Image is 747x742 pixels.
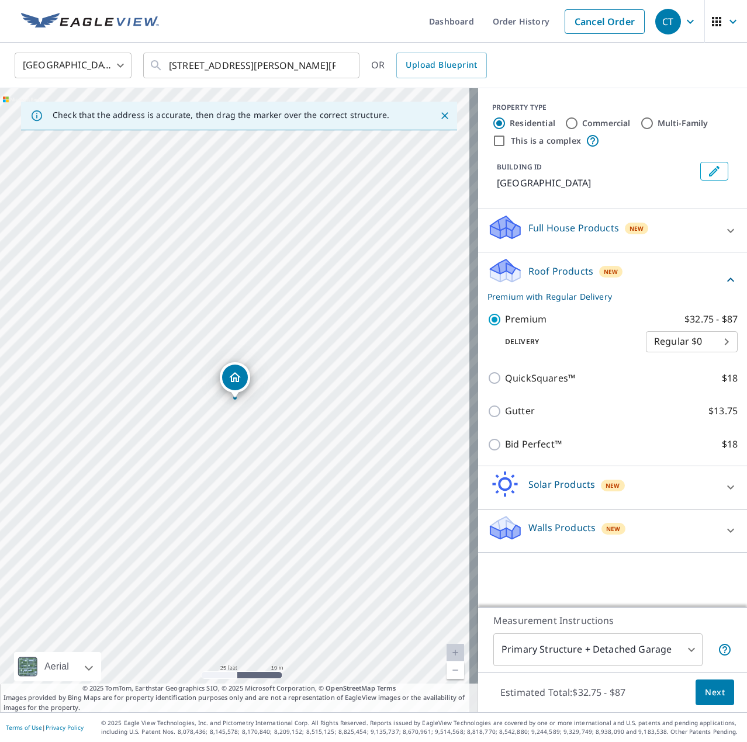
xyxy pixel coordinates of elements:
[493,613,732,627] p: Measurement Instructions
[700,162,728,181] button: Edit building 1
[447,644,464,661] a: Current Level 20, Zoom In Disabled
[492,102,733,113] div: PROPERTY TYPE
[505,371,575,386] p: QuickSquares™
[630,224,644,233] span: New
[82,684,396,694] span: © 2025 TomTom, Earthstar Geographics SIO, © 2025 Microsoft Corporation, ©
[582,117,631,129] label: Commercial
[528,477,595,491] p: Solar Products
[169,49,336,82] input: Search by address or latitude-longitude
[487,257,738,303] div: Roof ProductsNewPremium with Regular Delivery
[14,652,101,681] div: Aerial
[505,404,535,418] p: Gutter
[505,437,562,452] p: Bid Perfect™
[497,162,542,172] p: BUILDING ID
[708,404,738,418] p: $13.75
[505,312,547,327] p: Premium
[604,267,618,276] span: New
[722,437,738,452] p: $18
[606,524,621,533] span: New
[528,521,596,535] p: Walls Products
[220,362,250,398] div: Dropped pin, building 1, Residential property, 32210, US Jacksonville, FL 32210
[696,679,734,706] button: Next
[655,9,681,34] div: CT
[718,643,732,657] span: Your report will include the primary structure and a detached garage if one exists.
[46,723,84,731] a: Privacy Policy
[396,53,486,78] a: Upload Blueprint
[487,290,724,303] p: Premium with Regular Delivery
[53,110,389,120] p: Check that the address is accurate, then drag the marker over the correct structure.
[606,481,620,490] span: New
[21,13,159,30] img: EV Logo
[528,264,593,278] p: Roof Products
[658,117,708,129] label: Multi-Family
[497,176,696,190] p: [GEOGRAPHIC_DATA]
[377,684,396,692] a: Terms
[6,723,42,731] a: Terms of Use
[437,108,452,123] button: Close
[101,719,741,736] p: © 2025 Eagle View Technologies, Inc. and Pictometry International Corp. All Rights Reserved. Repo...
[41,652,72,681] div: Aerial
[371,53,487,78] div: OR
[684,312,738,327] p: $32.75 - $87
[511,135,581,147] label: This is a complex
[6,724,84,731] p: |
[565,9,645,34] a: Cancel Order
[491,679,635,705] p: Estimated Total: $32.75 - $87
[493,633,703,666] div: Primary Structure + Detached Garage
[705,685,725,700] span: Next
[15,49,132,82] div: [GEOGRAPHIC_DATA]
[487,337,646,347] p: Delivery
[722,371,738,386] p: $18
[487,514,738,547] div: Walls ProductsNew
[447,661,464,679] a: Current Level 20, Zoom Out
[326,684,375,692] a: OpenStreetMap
[406,58,477,72] span: Upload Blueprint
[487,471,738,504] div: Solar ProductsNew
[646,325,738,358] div: Regular $0
[528,221,619,235] p: Full House Products
[487,214,738,247] div: Full House ProductsNew
[510,117,555,129] label: Residential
